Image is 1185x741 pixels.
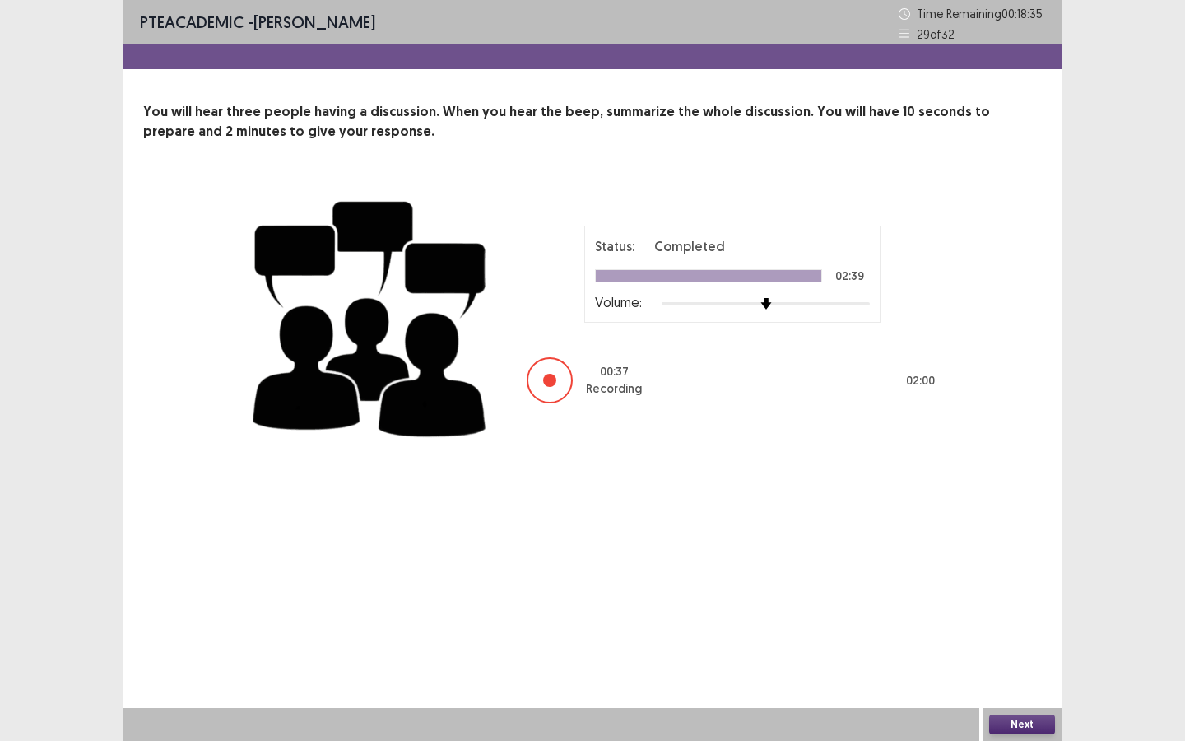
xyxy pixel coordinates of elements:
p: 02:39 [835,270,864,282]
p: Recording [586,380,642,398]
p: 29 of 32 [917,26,955,43]
span: PTE academic [140,12,244,32]
button: Next [989,715,1055,734]
p: You will hear three people having a discussion. When you hear the beep, summarize the whole discu... [143,102,1042,142]
p: 02 : 00 [906,372,935,389]
p: Time Remaining 00 : 18 : 35 [917,5,1045,22]
p: Status: [595,236,634,256]
img: group-discussion [247,181,494,450]
p: - [PERSON_NAME] [140,10,375,35]
p: Volume: [595,292,642,312]
img: arrow-thumb [760,298,772,310]
p: 00 : 37 [600,363,629,380]
p: Completed [654,236,725,256]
